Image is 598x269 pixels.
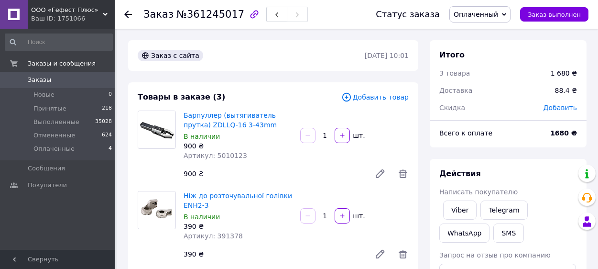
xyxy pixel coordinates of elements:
[33,145,75,153] span: Оплаченные
[5,34,113,51] input: Поиск
[439,87,472,94] span: Доставка
[102,104,112,113] span: 218
[138,191,175,229] img: Ніж до розточувальної голівки ENH2-3
[184,152,247,159] span: Артикул: 5010123
[397,168,409,179] span: Удалить
[439,129,492,137] span: Всего к оплате
[33,90,54,99] span: Новые
[184,222,293,231] div: 390 ₴
[439,224,489,243] a: WhatsApp
[138,111,175,148] img: Барпуллер (вытягиватель прутка) ZDLLQ-16 3-43mm
[439,169,481,178] span: Действия
[551,68,577,78] div: 1 680 ₴
[180,167,367,180] div: 900 ₴
[370,245,390,264] a: Редактировать
[31,14,115,23] div: Ваш ID: 1751066
[351,211,366,221] div: шт.
[33,118,79,126] span: Выполненные
[480,201,527,220] a: Telegram
[28,59,96,68] span: Заказы и сообщения
[138,50,203,61] div: Заказ с сайта
[180,247,367,261] div: 390 ₴
[143,9,174,20] span: Заказ
[184,141,293,151] div: 900 ₴
[109,145,112,153] span: 4
[95,118,112,126] span: 35028
[528,11,581,18] span: Заказ выполнен
[439,251,551,259] span: Запрос на отзыв про компанию
[31,6,103,14] span: ООО «Гефест Плюс»
[439,188,518,196] span: Написать покупателю
[376,10,440,19] div: Статус заказа
[184,232,243,240] span: Артикул: 391378
[439,50,465,59] span: Итого
[520,7,588,22] button: Заказ выполнен
[109,90,112,99] span: 0
[544,104,577,112] span: Добавить
[439,69,470,77] span: 3 товара
[549,80,583,101] div: 88.4 ₴
[184,192,292,209] a: Ніж до розточувальної голівки ENH2-3
[138,92,225,101] span: Товары в заказе (3)
[454,11,498,18] span: Оплаченный
[439,104,465,112] span: Скидка
[28,76,51,84] span: Заказы
[28,164,65,173] span: Сообщения
[365,52,409,59] time: [DATE] 10:01
[176,9,244,20] span: №361245017
[184,133,220,140] span: В наличии
[28,181,67,190] span: Покупатели
[102,131,112,140] span: 624
[33,131,75,140] span: Отмененные
[351,131,366,140] div: шт.
[184,213,220,221] span: В наличии
[493,224,524,243] button: SMS
[443,201,477,220] a: Viber
[124,10,132,19] div: Вернуться назад
[341,92,409,102] span: Добавить товар
[550,129,577,137] b: 1680 ₴
[33,104,66,113] span: Принятые
[370,164,390,183] a: Редактировать
[184,112,277,129] a: Барпуллер (вытягиватель прутка) ZDLLQ-16 3-43mm
[397,248,409,260] span: Удалить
